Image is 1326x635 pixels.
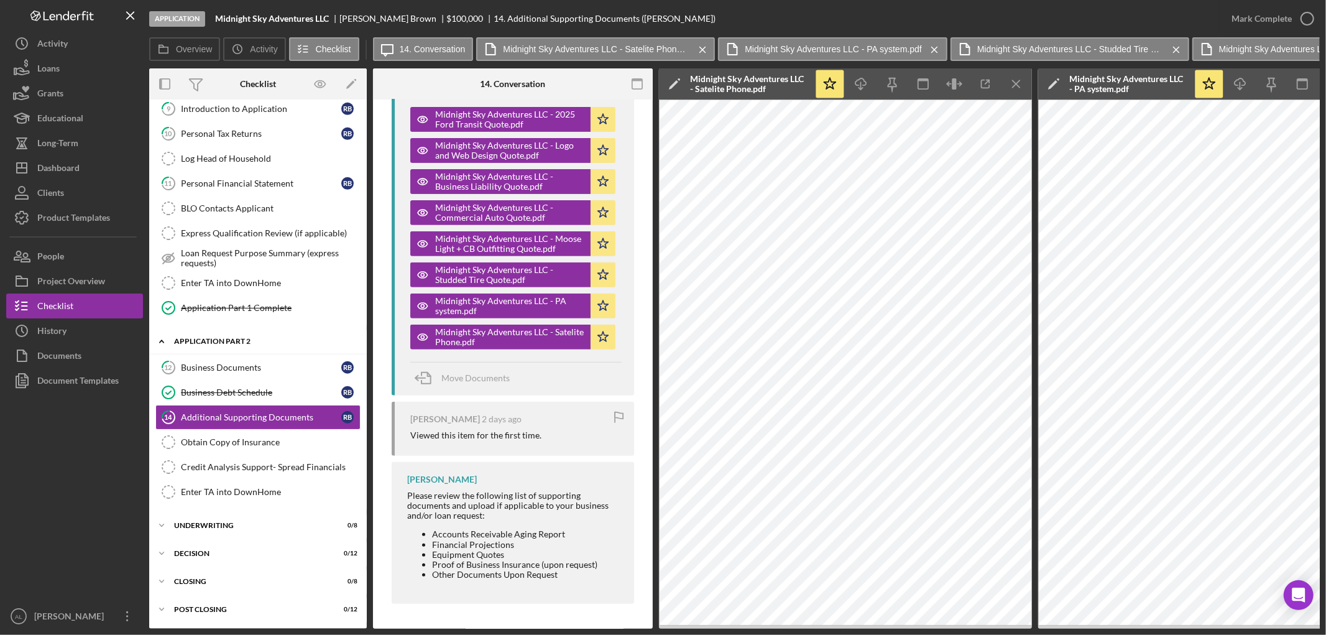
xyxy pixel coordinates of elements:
[155,271,361,295] a: Enter TA into DownHome
[155,455,361,480] a: Credit Analysis Support- Spread Financials
[400,44,466,54] label: 14. Conversation
[165,179,172,187] tspan: 11
[6,368,143,393] button: Document Templates
[174,522,326,529] div: Underwriting
[503,44,689,54] label: Midnight Sky Adventures LLC - Satelite Phone.pdf
[341,127,354,140] div: R B
[155,430,361,455] a: Obtain Copy of Insurance
[6,31,143,56] button: Activity
[165,413,173,421] tspan: 14
[341,386,354,399] div: R B
[407,475,477,484] div: [PERSON_NAME]
[435,234,584,254] div: Midnight Sky Adventures LLC - Moose Light + CB Outfitting Quote.pdf
[1284,580,1314,610] div: Open Intercom Messenger
[435,203,584,223] div: Midnight Sky Adventures LLC - Commercial Auto Quote.pdf
[181,387,341,397] div: Business Debt Schedule
[410,430,541,440] div: Viewed this item for the first time.
[37,81,63,109] div: Grants
[690,74,808,94] div: Midnight Sky Adventures LLC - Satelite Phone.pdf
[407,491,622,521] div: Please review the following list of supporting documents and upload if applicable to your busines...
[37,31,68,59] div: Activity
[37,106,83,134] div: Educational
[435,265,584,285] div: Midnight Sky Adventures LLC - Studded Tire Quote.pdf
[410,107,615,132] button: Midnight Sky Adventures LLC - 2025 Ford Transit Quote.pdf
[373,37,474,61] button: 14. Conversation
[341,177,354,190] div: R B
[223,37,285,61] button: Activity
[410,363,522,394] button: Move Documents
[155,355,361,380] a: 12Business DocumentsRB
[15,613,22,620] text: AL
[155,405,361,430] a: 14Additional Supporting DocumentsRB
[951,37,1189,61] button: Midnight Sky Adventures LLC - Studded Tire Quote.pdf
[181,178,341,188] div: Personal Financial Statement
[167,104,171,113] tspan: 9
[155,480,361,504] a: Enter TA into DownHome
[37,368,119,396] div: Document Templates
[316,44,351,54] label: Checklist
[155,295,361,320] a: Application Part 1 Complete
[494,14,716,24] div: 14. Additional Supporting Documents ([PERSON_NAME])
[339,14,447,24] div: [PERSON_NAME] Brown
[341,361,354,374] div: R B
[441,373,510,383] span: Move Documents
[149,11,205,27] div: Application
[335,550,357,557] div: 0 / 12
[6,81,143,106] a: Grants
[410,138,615,163] button: Midnight Sky Adventures LLC - Logo and Web Design Quote.pdf
[6,269,143,294] button: Project Overview
[432,570,622,580] li: Other Documents Upon Request
[181,248,360,268] div: Loan Request Purpose Summary (express requests)
[476,37,715,61] button: Midnight Sky Adventures LLC - Satelite Phone.pdf
[1219,6,1320,31] button: Mark Complete
[37,244,64,272] div: People
[1232,6,1292,31] div: Mark Complete
[289,37,359,61] button: Checklist
[6,318,143,343] button: History
[181,104,341,114] div: Introduction to Application
[181,437,360,447] div: Obtain Copy of Insurance
[37,205,110,233] div: Product Templates
[1069,74,1187,94] div: Midnight Sky Adventures LLC - PA system.pdf
[335,578,357,585] div: 0 / 8
[6,56,143,81] button: Loans
[181,129,341,139] div: Personal Tax Returns
[165,363,172,371] tspan: 12
[977,44,1164,54] label: Midnight Sky Adventures LLC - Studded Tire Quote.pdf
[482,414,522,424] time: 2025-10-08 19:11
[181,278,360,288] div: Enter TA into DownHome
[6,205,143,230] a: Product Templates
[181,203,360,213] div: BLO Contacts Applicant
[37,294,73,322] div: Checklist
[6,131,143,155] a: Long-Term
[410,169,615,194] button: Midnight Sky Adventures LLC - Business Liability Quote.pdf
[432,540,622,550] li: Financial Projections
[6,244,143,269] button: People
[174,578,326,585] div: Closing
[6,106,143,131] button: Educational
[37,155,80,183] div: Dashboard
[31,604,112,632] div: [PERSON_NAME]
[6,604,143,629] button: AL[PERSON_NAME]
[410,325,615,350] button: Midnight Sky Adventures LLC - Satelite Phone.pdf
[341,103,354,115] div: R B
[6,294,143,318] a: Checklist
[341,411,354,424] div: R B
[6,155,143,180] button: Dashboard
[435,109,584,129] div: Midnight Sky Adventures LLC - 2025 Ford Transit Quote.pdf
[335,606,357,613] div: 0 / 12
[432,550,622,560] li: Equipment Quotes
[37,56,60,84] div: Loans
[410,294,615,318] button: Midnight Sky Adventures LLC - PA system.pdf
[435,296,584,316] div: Midnight Sky Adventures LLC - PA system.pdf
[37,269,105,297] div: Project Overview
[37,318,67,346] div: History
[6,180,143,205] button: Clients
[335,522,357,529] div: 0 / 8
[432,560,622,570] li: Proof of Business Insurance (upon request)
